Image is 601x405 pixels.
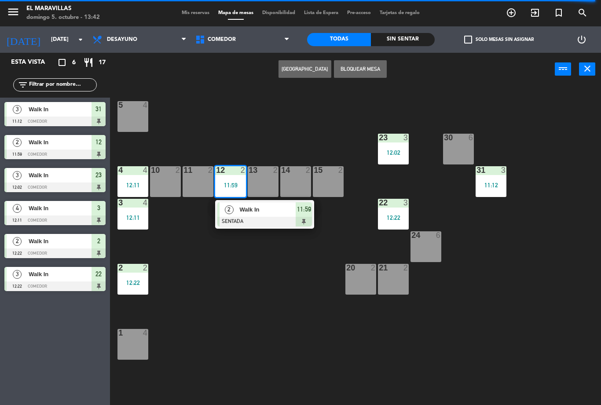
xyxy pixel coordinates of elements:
div: 12:02 [378,150,409,156]
div: 2 [273,166,279,174]
div: 6 [469,134,474,142]
span: 3 [13,105,22,114]
span: 23 [95,170,102,180]
span: 6 [72,58,76,68]
button: [GEOGRAPHIC_DATA] [279,60,331,78]
span: Walk In [239,205,296,214]
i: power_input [558,63,568,74]
div: 11 [183,166,184,174]
span: 3 [97,203,100,213]
span: 4 [13,204,22,213]
div: 4 [143,101,148,109]
span: Lista de Espera [300,11,343,15]
i: filter_list [18,80,28,90]
span: Walk In [29,237,92,246]
span: Walk In [29,171,92,180]
span: Mis reservas [177,11,214,15]
div: 2 [118,264,119,272]
span: 3 [13,171,22,180]
div: 4 [143,199,148,207]
i: menu [7,5,20,18]
div: 4 [143,166,148,174]
span: 11:59 [297,204,311,215]
span: Tarjetas de regalo [375,11,424,15]
i: arrow_drop_down [75,34,86,45]
button: power_input [555,62,571,76]
button: close [579,62,595,76]
div: 6 [436,231,441,239]
span: 2 [13,138,22,147]
i: add_circle_outline [506,7,517,18]
i: power_settings_new [576,34,587,45]
div: 4 [118,166,119,174]
div: 31 [476,166,477,174]
span: 31 [95,104,102,114]
span: Mapa de mesas [214,11,258,15]
i: crop_square [57,57,67,68]
i: restaurant [83,57,94,68]
span: Walk In [29,138,92,147]
div: 12:11 [117,182,148,188]
span: 2 [225,205,234,214]
span: WALK IN [523,5,547,20]
i: exit_to_app [530,7,540,18]
div: 4 [143,329,148,337]
div: 3 [403,199,409,207]
div: 12:22 [378,215,409,221]
span: RESERVAR MESA [499,5,523,20]
span: 2 [13,237,22,246]
span: 12 [95,137,102,147]
div: 12:11 [117,215,148,221]
button: menu [7,5,20,22]
span: Comedor [208,36,236,43]
div: domingo 5. octubre - 13:42 [26,13,100,22]
div: 11:59 [215,182,246,188]
div: 2 [306,166,311,174]
span: Walk In [29,204,92,213]
div: 2 [208,166,213,174]
span: BUSCAR [571,5,594,20]
div: 5 [118,101,119,109]
div: Sin sentar [371,33,435,46]
div: 1 [118,329,119,337]
div: 2 [338,166,344,174]
label: Solo mesas sin asignar [464,36,534,44]
button: Bloquear Mesa [334,60,387,78]
div: Esta vista [4,57,63,68]
div: 2 [176,166,181,174]
div: 20 [346,264,347,272]
div: El Maravillas [26,4,100,13]
span: 17 [99,58,106,68]
div: 2 [403,264,409,272]
div: 3 [118,199,119,207]
div: 11:12 [476,182,506,188]
div: 2 [241,166,246,174]
span: Reserva especial [547,5,571,20]
span: 2 [97,236,100,246]
i: turned_in_not [553,7,564,18]
span: 22 [95,269,102,279]
div: 2 [371,264,376,272]
div: 12:22 [117,280,148,286]
span: check_box_outline_blank [464,36,472,44]
input: Filtrar por nombre... [28,80,96,90]
div: 3 [501,166,506,174]
i: close [582,63,593,74]
span: 3 [13,270,22,279]
div: Todas [307,33,371,46]
span: Walk In [29,105,92,114]
i: search [577,7,588,18]
div: 13 [249,166,249,174]
div: 3 [403,134,409,142]
div: 2 [143,264,148,272]
span: Pre-acceso [343,11,375,15]
span: Walk In [29,270,92,279]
